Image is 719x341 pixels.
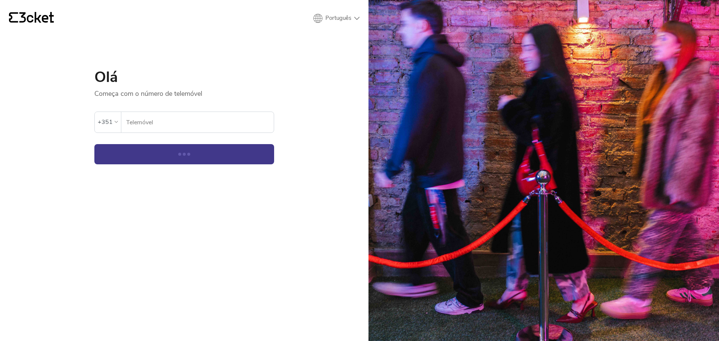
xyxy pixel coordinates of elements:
button: Continuar [94,144,274,164]
input: Telemóvel [126,112,274,133]
div: +351 [98,116,113,128]
h1: Olá [94,70,274,85]
g: {' '} [9,12,18,23]
p: Começa com o número de telemóvel [94,85,274,98]
a: {' '} [9,12,54,25]
label: Telemóvel [121,112,274,133]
